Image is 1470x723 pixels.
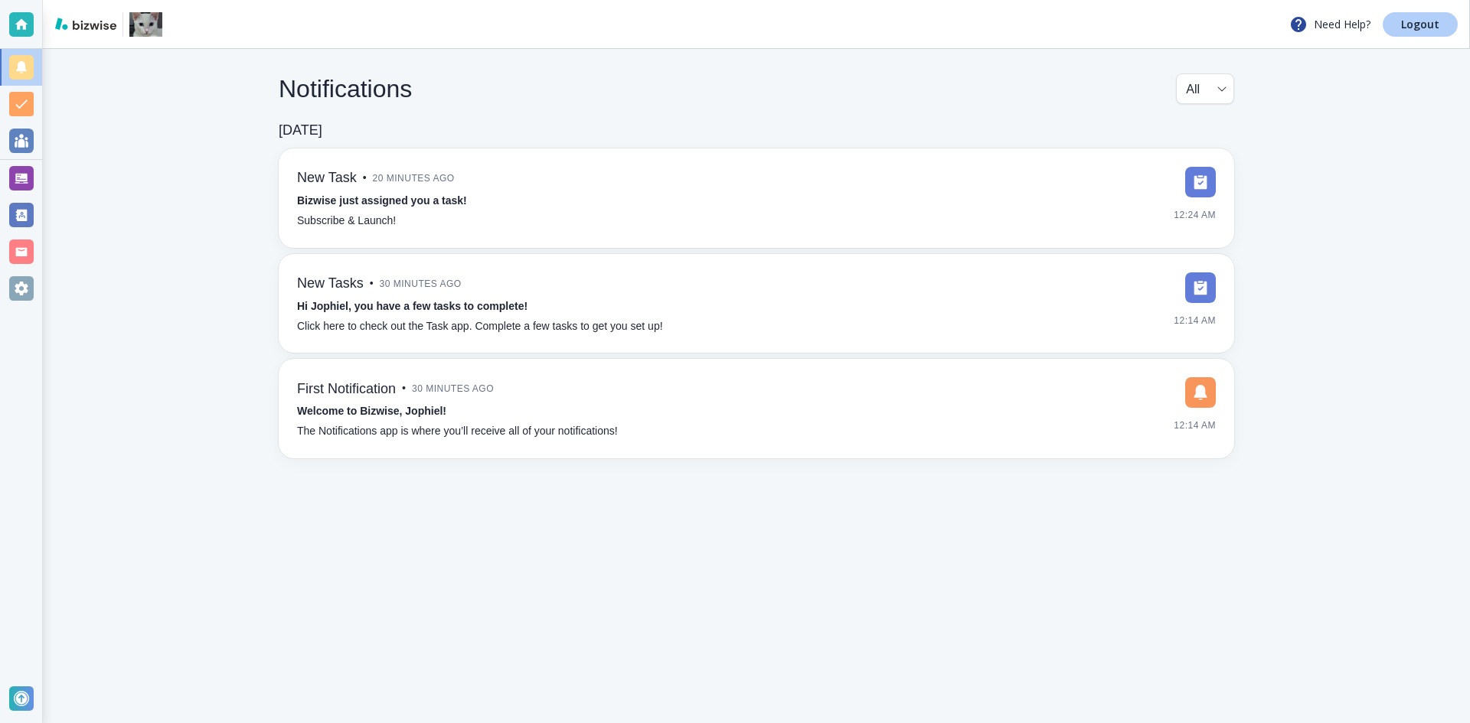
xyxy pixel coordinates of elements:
[1174,309,1216,332] span: 12:14 AM
[373,167,455,190] span: 20 minutes ago
[297,275,364,292] h6: New Tasks
[363,170,367,187] p: •
[297,318,663,335] p: Click here to check out the Task app. Complete a few tasks to get you set up!
[1289,15,1370,34] p: Need Help?
[412,377,494,400] span: 30 minutes ago
[279,359,1234,458] a: First Notification•30 minutes agoWelcome to Bizwise, Jophiel!The Notifications app is where you’l...
[297,423,618,440] p: The Notifications app is where you’ll receive all of your notifications!
[297,213,396,230] p: Subscribe & Launch!
[1185,272,1216,303] img: DashboardSidebarTasks.svg
[297,300,528,312] strong: Hi Jophiel, you have a few tasks to complete!
[297,194,467,207] strong: Bizwise just assigned you a task!
[279,148,1234,248] a: New Task•20 minutes agoBizwise just assigned you a task!Subscribe & Launch!12:24 AM
[55,18,116,30] img: bizwise
[297,405,446,417] strong: Welcome to Bizwise, Jophiel!
[1185,377,1216,408] img: DashboardSidebarNotification.svg
[129,12,162,37] img: Bunny Cat Cafe
[1185,167,1216,197] img: DashboardSidebarTasks.svg
[380,272,462,295] span: 30 minutes ago
[1401,19,1439,30] p: Logout
[370,275,374,292] p: •
[1174,204,1216,226] span: 12:24 AM
[1186,74,1224,103] div: All
[297,381,396,398] h6: First Notification
[279,74,412,103] h4: Notifications
[1383,12,1458,37] a: Logout
[402,380,406,397] p: •
[279,254,1234,353] a: New Tasks•30 minutes agoHi Jophiel, you have a few tasks to complete!Click here to check out the ...
[1174,414,1216,437] span: 12:14 AM
[279,122,322,139] h6: [DATE]
[297,170,357,187] h6: New Task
